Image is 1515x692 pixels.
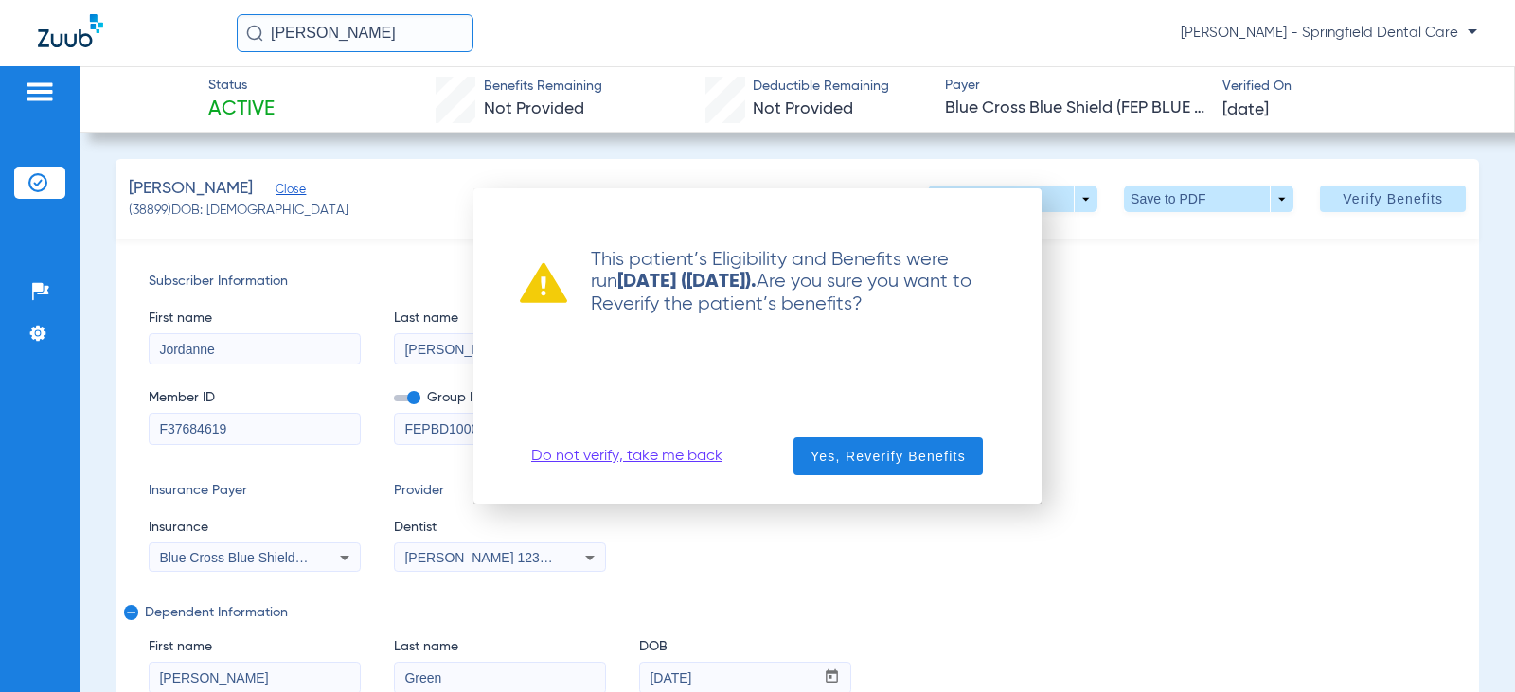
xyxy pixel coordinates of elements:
[531,447,722,466] a: Do not verify, take me back
[567,249,995,315] p: This patient’s Eligibility and Benefits were run Are you sure you want to Reverify the patient’s ...
[617,273,757,292] strong: [DATE] ([DATE]).
[520,262,567,303] img: warning already ran verification recently
[811,447,966,466] span: Yes, Reverify Benefits
[793,437,983,475] button: Yes, Reverify Benefits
